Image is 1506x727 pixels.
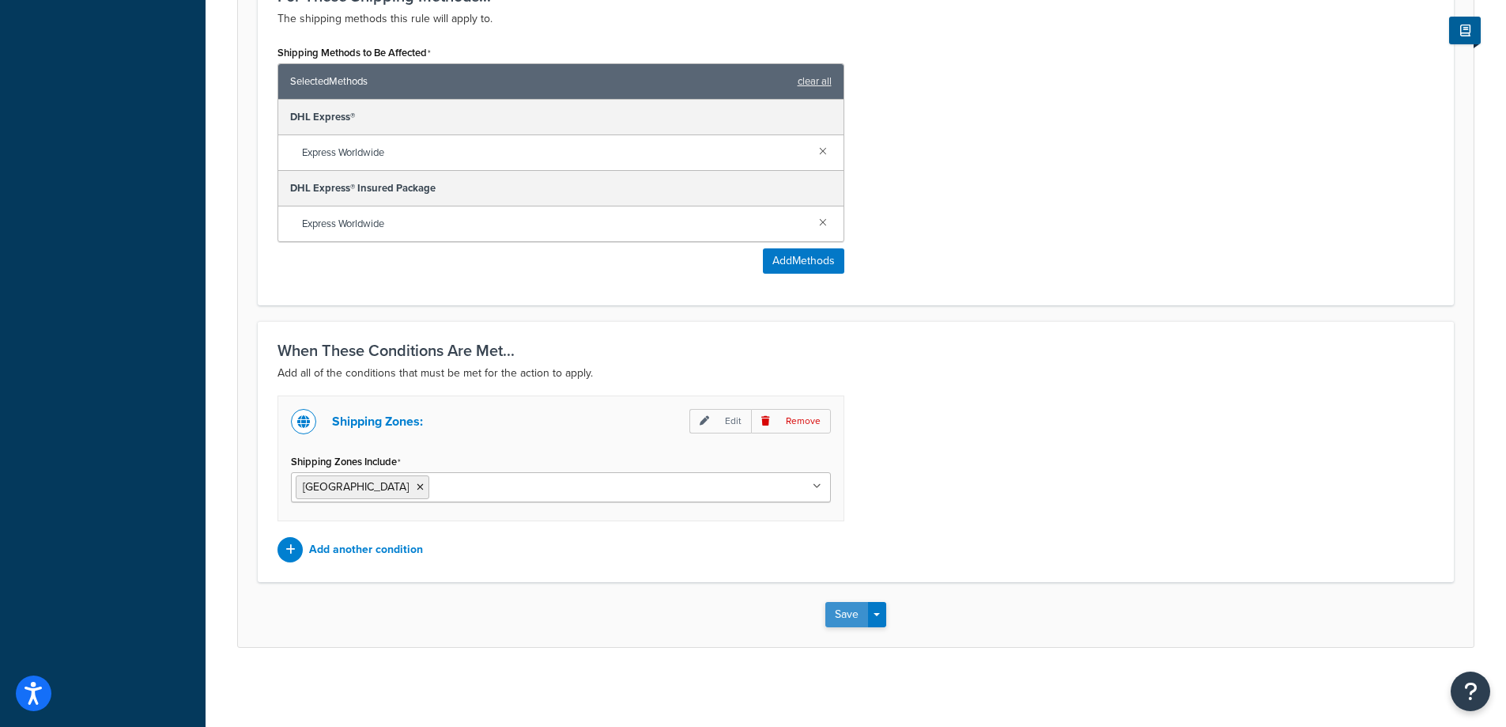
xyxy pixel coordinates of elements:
[1451,672,1490,711] button: Open Resource Center
[303,479,409,495] span: [GEOGRAPHIC_DATA]
[290,70,790,93] span: Selected Methods
[277,364,1434,383] p: Add all of the conditions that must be met for the action to apply.
[278,171,844,206] div: DHL Express® Insured Package
[277,47,431,59] label: Shipping Methods to Be Affected
[302,142,806,164] span: Express Worldwide
[798,70,832,93] a: clear all
[825,602,868,627] button: Save
[278,100,844,135] div: DHL Express®
[751,409,831,434] p: Remove
[291,456,401,468] label: Shipping Zones Include
[309,539,423,561] p: Add another condition
[763,248,844,274] button: AddMethods
[1449,17,1481,44] button: Show Help Docs
[277,9,1434,28] p: The shipping methods this rule will apply to.
[277,342,1434,359] h3: When These Conditions Are Met...
[332,411,423,433] p: Shipping Zones:
[689,409,751,434] p: Edit
[302,213,806,235] span: Express Worldwide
